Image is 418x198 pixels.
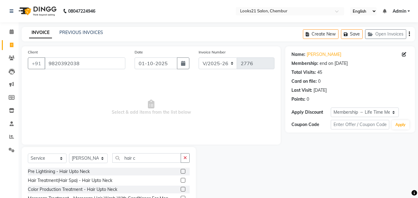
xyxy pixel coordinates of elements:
div: 0 [318,78,321,85]
div: Color Production Treatment - Hair Upto Neck [28,186,117,193]
span: Select & add items from the list below [28,77,274,138]
div: Last Visit: [291,87,312,94]
div: end on [DATE] [320,60,348,67]
input: Search or Scan [112,153,181,163]
button: Apply [392,120,409,129]
div: Card on file: [291,78,317,85]
button: +91 [28,57,45,69]
div: Points: [291,96,305,103]
input: Search by Name/Mobile/Email/Code [45,57,125,69]
span: Admin [393,8,406,15]
button: Save [341,29,363,39]
a: INVOICE [29,27,52,38]
button: Create New [303,29,338,39]
div: Pre Lightining - Hair Upto Neck [28,168,90,175]
button: Open Invoices [365,29,406,39]
div: [DATE] [313,87,327,94]
b: 08047224946 [68,2,95,20]
div: 0 [307,96,309,103]
div: Hair Treatment(Hair Spa) - Hair Upto Neck [28,177,112,184]
label: Invoice Number [199,49,226,55]
div: 45 [317,69,322,76]
div: Name: [291,51,305,58]
input: Enter Offer / Coupon Code [331,120,389,129]
div: Apply Discount [291,109,330,116]
a: [PERSON_NAME] [307,51,341,58]
label: Date [135,49,143,55]
div: Coupon Code [291,121,330,128]
img: logo [16,2,58,20]
a: PREVIOUS INVOICES [59,30,103,35]
div: Membership: [291,60,318,67]
label: Client [28,49,38,55]
div: Total Visits: [291,69,316,76]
